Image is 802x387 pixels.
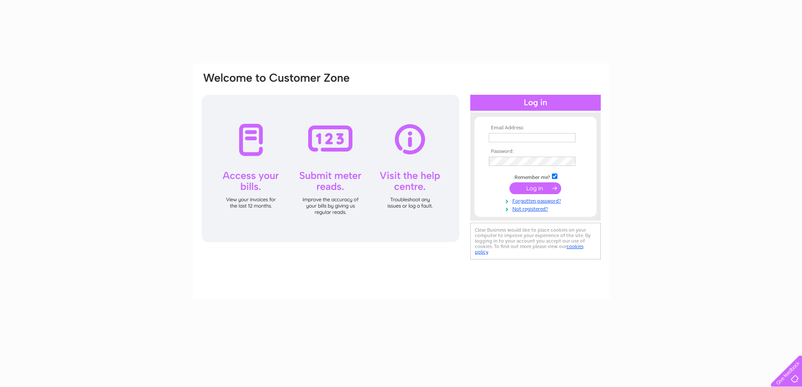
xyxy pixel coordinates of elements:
[475,243,584,255] a: cookies policy
[487,149,584,155] th: Password:
[489,204,584,212] a: Not registered?
[470,223,601,259] div: Clear Business would like to place cookies on your computer to improve your experience of the sit...
[509,182,561,194] input: Submit
[489,196,584,204] a: Forgotten password?
[487,125,584,131] th: Email Address:
[487,172,584,181] td: Remember me?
